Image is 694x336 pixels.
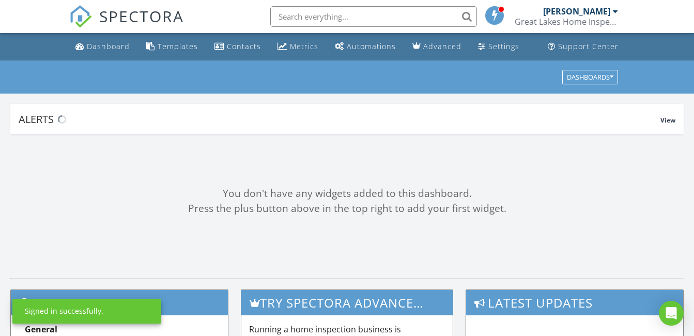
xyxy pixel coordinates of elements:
[331,37,400,56] a: Automations (Basic)
[69,5,92,28] img: The Best Home Inspection Software - Spectora
[567,73,613,81] div: Dashboards
[290,41,318,51] div: Metrics
[10,186,684,201] div: You don't have any widgets added to this dashboard.
[270,6,477,27] input: Search everything...
[544,37,623,56] a: Support Center
[71,37,134,56] a: Dashboard
[19,112,660,126] div: Alerts
[543,6,610,17] div: [PERSON_NAME]
[660,116,675,125] span: View
[210,37,265,56] a: Contacts
[25,324,57,335] strong: General
[273,37,322,56] a: Metrics
[466,290,683,315] h3: Latest Updates
[474,37,523,56] a: Settings
[227,41,261,51] div: Contacts
[10,201,684,216] div: Press the plus button above in the top right to add your first widget.
[142,37,202,56] a: Templates
[515,17,618,27] div: Great Lakes Home Inspection, LLC
[558,41,619,51] div: Support Center
[347,41,396,51] div: Automations
[11,290,228,315] h3: Support
[25,306,103,316] div: Signed in successfully.
[241,290,452,315] h3: Try spectora advanced [DATE]
[488,41,519,51] div: Settings
[423,41,461,51] div: Advanced
[562,70,618,84] button: Dashboards
[158,41,198,51] div: Templates
[87,41,130,51] div: Dashboard
[659,301,684,326] div: Open Intercom Messenger
[69,14,184,36] a: SPECTORA
[99,5,184,27] span: SPECTORA
[408,37,466,56] a: Advanced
